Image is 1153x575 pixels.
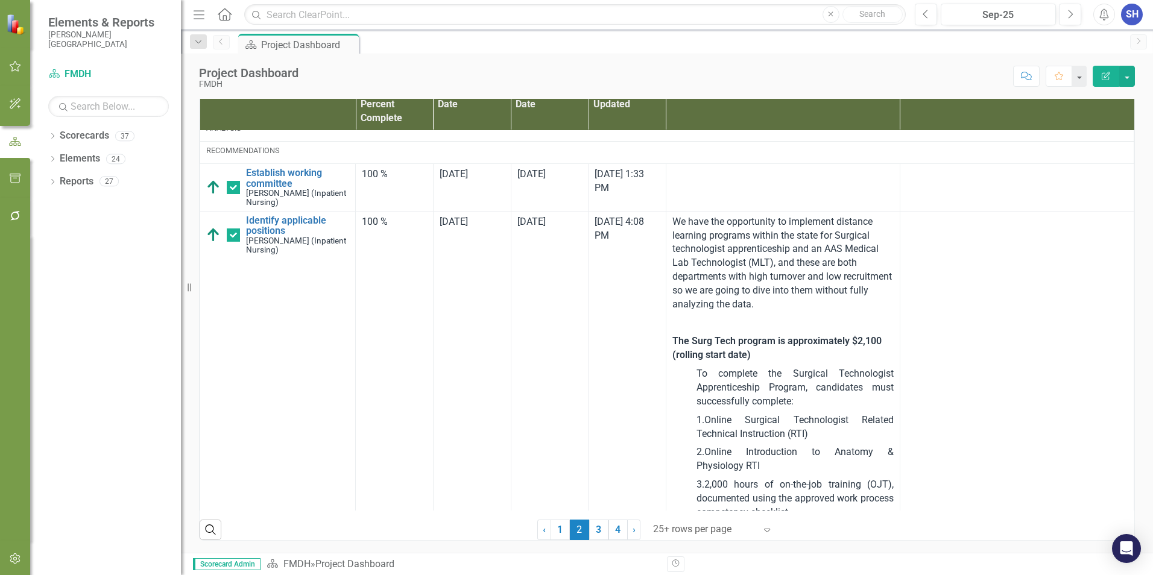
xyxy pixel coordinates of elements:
div: 100 % [362,168,427,181]
td: Double-Click to Edit [433,163,511,211]
p: 2. Online Introduction to Anatomy & Physiology RTI [672,443,894,476]
a: Identify applicable positions [246,215,349,236]
div: 24 [106,154,125,164]
td: Double-Click to Edit [511,163,589,211]
p: 1. Online Surgical Technologist Related Technical Instruction (RTI) [672,411,894,444]
span: Scorecard Admin [193,558,261,570]
span: Search [859,9,885,19]
div: Project Dashboard [315,558,394,570]
a: 3 [589,520,608,540]
small: [PERSON_NAME] (Inpatient Nursing) [246,189,349,207]
p: We have the opportunity to implement distance learning programs within the state for Surgical tec... [672,215,894,314]
span: 2 [570,520,589,540]
a: Elements [60,152,100,166]
td: Double-Click to Edit [200,141,1134,163]
p: 3. 2,000 hours of on-the-job training (OJT), documented using the approved work process competenc... [672,476,894,522]
td: Double-Click to Edit Right Click for Context Menu [200,163,356,211]
button: Sep-25 [941,4,1056,25]
a: FMDH [48,68,169,81]
div: 100 % [362,215,427,229]
span: [DATE] [440,216,468,227]
div: » [267,558,658,571]
td: Double-Click to Edit [666,163,900,211]
div: FMDH [199,80,299,89]
button: Search [842,6,903,23]
span: [DATE] [517,168,546,180]
span: ‹ [543,524,546,535]
button: SH [1121,4,1143,25]
span: [DATE] [517,216,546,227]
span: [DATE] [440,168,468,180]
strong: The Surg Tech program is approximately $2,100 (rolling start date) [672,335,882,360]
a: 1 [551,520,570,540]
span: › [633,524,636,535]
div: Project Dashboard [199,66,299,80]
img: Above Target [206,180,221,195]
div: Sep-25 [945,8,1052,22]
input: Search ClearPoint... [244,4,906,25]
a: Scorecards [60,129,109,143]
div: [DATE] 1:33 PM [595,168,660,195]
div: 37 [115,131,134,141]
img: Above Target [206,228,221,242]
div: Open Intercom Messenger [1112,534,1141,563]
small: [PERSON_NAME][GEOGRAPHIC_DATA] [48,30,169,49]
img: ClearPoint Strategy [6,14,27,35]
td: Double-Click to Edit [356,163,434,211]
span: Elements & Reports [48,15,169,30]
input: Search Below... [48,96,169,117]
a: Reports [60,175,93,189]
div: [DATE] 4:08 PM [595,215,660,243]
p: To complete the Surgical Technologist Apprenticeship Program, candidates must successfully complete: [672,365,894,411]
a: FMDH [283,558,311,570]
td: Double-Click to Edit [900,163,1134,211]
div: Project Dashboard [261,37,356,52]
a: 4 [608,520,628,540]
small: [PERSON_NAME] (Inpatient Nursing) [246,236,349,254]
div: Recommendations [206,145,1128,156]
a: Establish working committee [246,168,349,189]
div: 27 [100,177,119,187]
